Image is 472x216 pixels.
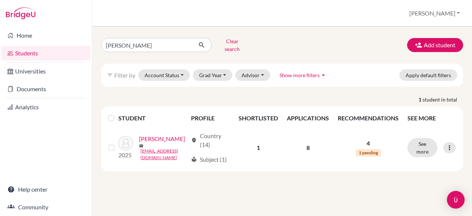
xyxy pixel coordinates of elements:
[118,109,187,127] th: STUDENT
[406,6,463,20] button: [PERSON_NAME]
[191,155,227,164] div: Subject (1)
[1,100,90,114] a: Analytics
[101,38,192,52] input: Find student by name...
[139,134,185,143] a: [PERSON_NAME]
[140,148,188,161] a: [EMAIL_ADDRESS][DOMAIN_NAME]
[407,138,437,157] button: See more
[282,109,333,127] th: APPLICATIONS
[114,72,135,79] span: Filter by
[447,191,465,209] div: Open Intercom Messenger
[1,64,90,79] a: Universities
[273,69,333,81] button: Show more filtersarrow_drop_up
[118,151,133,160] p: 2025
[356,149,381,157] span: 1 pending
[118,136,133,151] img: Narwat, Karan
[107,72,113,78] i: filter_list
[234,109,282,127] th: SHORTLISTED
[1,82,90,96] a: Documents
[1,28,90,43] a: Home
[1,182,90,197] a: Help center
[338,139,399,148] p: 4
[399,69,457,81] button: Apply default filters
[320,71,327,79] i: arrow_drop_up
[282,127,333,168] td: 8
[187,109,234,127] th: PROFILE
[419,96,423,103] strong: 1
[138,69,190,81] button: Account Status
[280,72,320,78] span: Show more filters
[139,144,143,148] span: mail
[191,131,230,149] div: Country (14)
[234,127,282,168] td: 1
[407,38,463,52] button: Add student
[1,46,90,61] a: Students
[333,109,403,127] th: RECOMMENDATIONS
[1,200,90,215] a: Community
[193,69,233,81] button: Grad Year
[191,157,197,162] span: local_library
[403,109,460,127] th: SEE MORE
[423,96,463,103] span: student in total
[212,35,253,55] button: Clear search
[235,69,270,81] button: Advisor
[191,137,197,143] span: location_on
[6,7,35,19] img: Bridge-U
